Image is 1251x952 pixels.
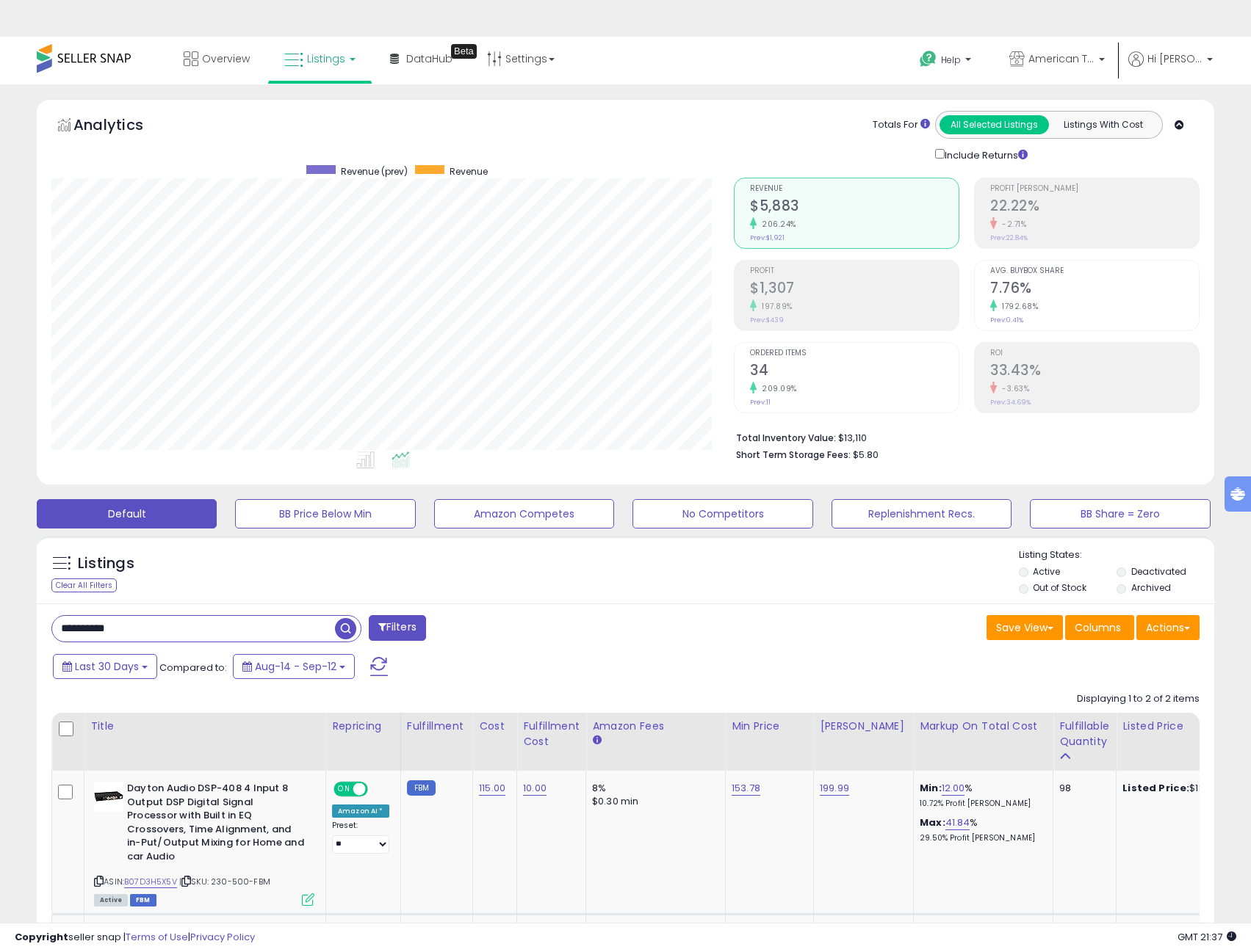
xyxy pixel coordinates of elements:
div: Repricing [332,719,394,734]
div: Fulfillment [407,719,466,734]
div: Totals For [873,118,930,132]
div: $180.02 [1122,782,1244,795]
b: Dayton Audio DSP-408 4 Input 8 Output DSP Digital Signal Processor with Built in EQ Crossovers, T... [127,782,306,867]
button: Amazon Competes [434,499,614,528]
span: Overview [202,51,250,66]
span: $5.80 [853,448,879,462]
span: American Telecom Headquarters [1028,51,1095,66]
div: ASIN: [94,782,314,904]
small: Prev: 22.84% [990,233,1028,242]
label: Out of Stock [1033,581,1086,594]
button: No Competitors [632,499,812,528]
a: 41.84 [945,815,970,830]
label: Archived [1131,581,1171,594]
span: Aug-14 - Sep-12 [255,659,336,674]
small: -3.63% [997,383,1029,394]
button: Aug-14 - Sep-12 [233,654,355,679]
div: 8% [592,782,714,795]
span: | SKU: 230-500-FBM [179,876,270,887]
button: Filters [369,615,426,641]
h2: 34 [750,362,959,382]
span: Revenue (prev) [341,165,408,178]
span: ROI [990,349,1199,357]
div: seller snap | | [15,931,255,945]
b: Total Inventory Value: [736,432,836,444]
button: BB Share = Zero [1030,499,1210,528]
div: [PERSON_NAME] [820,719,907,734]
a: 115.00 [479,781,505,796]
div: Markup on Total Cost [920,719,1047,734]
div: Clear All Filters [51,578,117,592]
a: 153.78 [732,781,760,796]
button: Default [37,499,217,528]
small: -2.71% [997,219,1026,230]
div: Min Price [732,719,807,734]
h5: Analytics [73,115,172,139]
label: Deactivated [1131,565,1186,578]
small: Prev: 0.41% [990,316,1023,324]
b: Short Term Storage Fees: [736,448,851,461]
button: Replenishment Recs. [832,499,1012,528]
div: Fulfillable Quantity [1059,719,1110,749]
a: Hi [PERSON_NAME] [1128,51,1213,84]
img: 41fkD-y+kPL._SL40_.jpg [94,782,123,811]
small: Amazon Fees. [592,734,601,747]
a: American Telecom Headquarters [998,37,1116,84]
h2: 33.43% [990,362,1199,382]
button: Save View [987,615,1063,640]
button: Columns [1065,615,1134,640]
div: Amazon AI * [332,804,389,818]
div: Title [90,719,320,734]
small: FBM [407,780,436,796]
span: Profit [PERSON_NAME] [990,185,1199,193]
button: BB Price Below Min [235,499,415,528]
h2: 22.22% [990,197,1199,217]
b: Min: [920,781,942,795]
a: 199.99 [820,781,849,796]
span: Revenue [750,185,959,193]
small: Prev: $439 [750,316,784,324]
div: Amazon Fees [592,719,719,734]
a: 12.00 [942,781,965,796]
h2: $1,307 [750,280,959,299]
span: Last 30 Days [75,659,139,674]
span: Columns [1075,620,1121,635]
a: Settings [476,37,566,81]
a: Privacy Policy [190,930,255,944]
small: 1792.68% [997,301,1038,312]
div: Cost [479,719,511,734]
div: Listed Price [1122,719,1250,734]
label: Active [1033,565,1060,578]
a: Help [908,39,986,84]
a: Overview [173,37,261,81]
p: 10.72% Profit [PERSON_NAME] [920,799,1042,809]
span: All listings currently available for purchase on Amazon [94,894,128,906]
small: 206.24% [757,219,796,230]
a: Terms of Use [126,930,188,944]
span: Ordered Items [750,349,959,357]
div: Preset: [332,821,389,854]
h2: $5,883 [750,197,959,217]
small: Prev: 11 [750,398,771,407]
strong: Copyright [15,930,68,944]
span: Profit [750,267,959,275]
div: % [920,782,1042,809]
div: 98 [1059,782,1105,795]
div: Include Returns [924,146,1045,163]
span: ON [335,783,353,796]
button: Listings With Cost [1048,115,1158,134]
div: $0.30 min [592,795,714,808]
span: 2025-10-13 21:37 GMT [1178,930,1236,944]
small: Prev: 34.69% [990,398,1031,407]
button: Actions [1136,615,1200,640]
i: Get Help [919,50,937,68]
span: Hi [PERSON_NAME] [1147,51,1203,66]
span: FBM [130,894,156,906]
p: Listing States: [1019,548,1214,562]
div: % [920,816,1042,843]
small: 209.09% [757,383,797,394]
button: Last 30 Days [53,654,157,679]
span: Revenue [450,165,488,178]
h5: Listings [78,553,134,574]
h2: 7.76% [990,280,1199,299]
